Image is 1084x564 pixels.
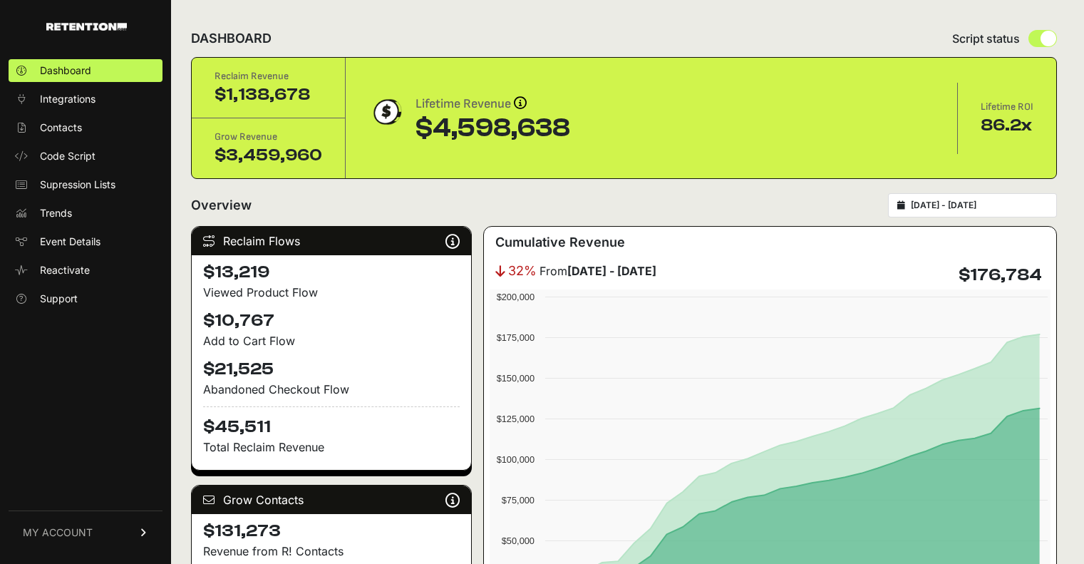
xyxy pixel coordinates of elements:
h4: $176,784 [959,264,1042,287]
a: Dashboard [9,59,162,82]
a: Contacts [9,116,162,139]
h4: $21,525 [203,358,460,381]
span: Reactivate [40,263,90,277]
span: Supression Lists [40,178,115,192]
a: Trends [9,202,162,225]
div: 86.2x [981,114,1033,137]
text: $200,000 [497,292,535,302]
div: Reclaim Flows [192,227,471,255]
div: Grow Contacts [192,486,471,514]
div: Grow Revenue [215,130,322,144]
text: $50,000 [502,535,535,546]
a: Event Details [9,230,162,253]
a: Supression Lists [9,173,162,196]
h3: Cumulative Revenue [495,232,625,252]
div: Reclaim Revenue [215,69,322,83]
text: $100,000 [497,454,535,465]
span: From [540,262,656,280]
a: MY ACCOUNT [9,511,162,554]
span: Trends [40,206,72,220]
h4: $13,219 [203,261,460,284]
span: 32% [508,261,537,281]
h4: $10,767 [203,309,460,332]
strong: [DATE] - [DATE] [567,264,656,278]
img: dollar-coin-05c43ed7efb7bc0c12610022525b4bbbb207c7efeef5aecc26f025e68dcafac9.png [368,94,404,130]
span: Contacts [40,121,82,135]
span: Script status [952,30,1020,47]
a: Integrations [9,88,162,111]
img: Retention.com [46,23,127,31]
h4: $131,273 [203,520,460,543]
a: Support [9,287,162,310]
div: $4,598,638 [415,114,570,143]
div: Add to Cart Flow [203,332,460,349]
div: $1,138,678 [215,83,322,106]
p: Total Reclaim Revenue [203,439,460,456]
text: $150,000 [497,373,535,384]
span: MY ACCOUNT [23,525,93,540]
text: $75,000 [502,495,535,506]
a: Reactivate [9,259,162,282]
h2: Overview [191,195,252,215]
span: Event Details [40,235,100,249]
text: $125,000 [497,414,535,424]
div: Lifetime Revenue [415,94,570,114]
h4: $45,511 [203,406,460,439]
text: $175,000 [497,332,535,343]
div: Viewed Product Flow [203,284,460,301]
a: Code Script [9,145,162,168]
div: Abandoned Checkout Flow [203,381,460,398]
h2: DASHBOARD [191,29,272,48]
p: Revenue from R! Contacts [203,543,460,560]
span: Code Script [40,149,96,163]
div: $3,459,960 [215,144,322,167]
span: Dashboard [40,63,91,78]
div: Lifetime ROI [981,100,1033,114]
span: Integrations [40,92,96,106]
span: Support [40,292,78,306]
